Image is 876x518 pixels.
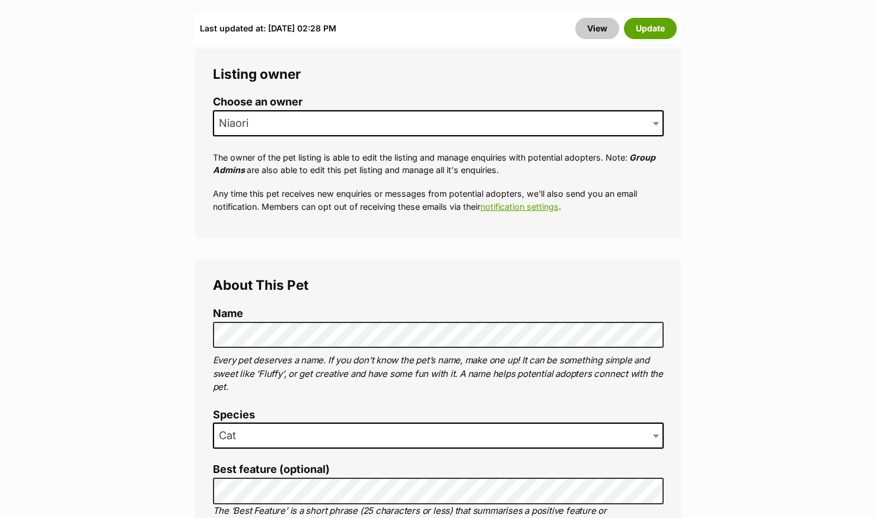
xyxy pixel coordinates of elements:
div: Last updated at: [DATE] 02:28 PM [200,18,336,39]
label: Best feature (optional) [213,463,664,476]
p: Any time this pet receives new enquiries or messages from potential adopters, we'll also send you... [213,187,664,213]
button: Update [624,18,677,39]
span: Niaori [213,110,664,136]
label: Species [213,409,664,421]
label: Name [213,308,664,320]
span: Listing owner [213,66,301,82]
span: About This Pet [213,277,308,293]
span: Cat [213,423,664,449]
p: The owner of the pet listing is able to edit the listing and manage enquiries with potential adop... [213,151,664,177]
a: View [575,18,619,39]
label: Choose an owner [213,96,664,108]
p: Every pet deserves a name. If you don’t know the pet’s name, make one up! It can be something sim... [213,354,664,394]
a: notification settings [480,202,559,212]
span: Niaori [214,115,260,132]
span: Cat [214,427,248,444]
em: Group Admins [213,152,655,175]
